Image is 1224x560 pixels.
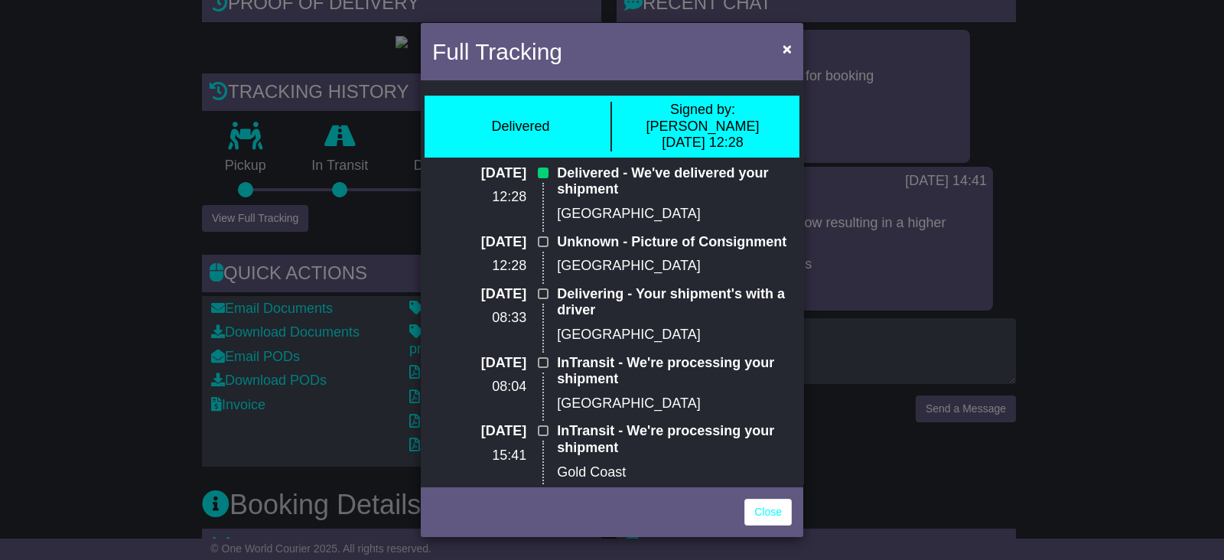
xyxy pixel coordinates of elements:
[775,33,799,64] button: Close
[557,396,792,412] p: [GEOGRAPHIC_DATA]
[491,119,549,135] div: Delivered
[432,165,526,182] p: [DATE]
[783,40,792,57] span: ×
[432,234,526,251] p: [DATE]
[557,234,792,251] p: Unknown - Picture of Consignment
[557,165,792,198] p: Delivered - We've delivered your shipment
[557,258,792,275] p: [GEOGRAPHIC_DATA]
[432,448,526,464] p: 15:41
[744,499,792,526] a: Close
[620,102,786,151] div: [PERSON_NAME] [DATE] 12:28
[670,102,735,117] span: Signed by:
[432,34,562,69] h4: Full Tracking
[557,423,792,456] p: InTransit - We're processing your shipment
[432,355,526,372] p: [DATE]
[557,464,792,481] p: Gold Coast
[557,206,792,223] p: [GEOGRAPHIC_DATA]
[557,286,792,319] p: Delivering - Your shipment's with a driver
[557,355,792,388] p: InTransit - We're processing your shipment
[432,258,526,275] p: 12:28
[432,379,526,396] p: 08:04
[432,286,526,303] p: [DATE]
[432,189,526,206] p: 12:28
[432,423,526,440] p: [DATE]
[432,310,526,327] p: 08:33
[557,327,792,343] p: [GEOGRAPHIC_DATA]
